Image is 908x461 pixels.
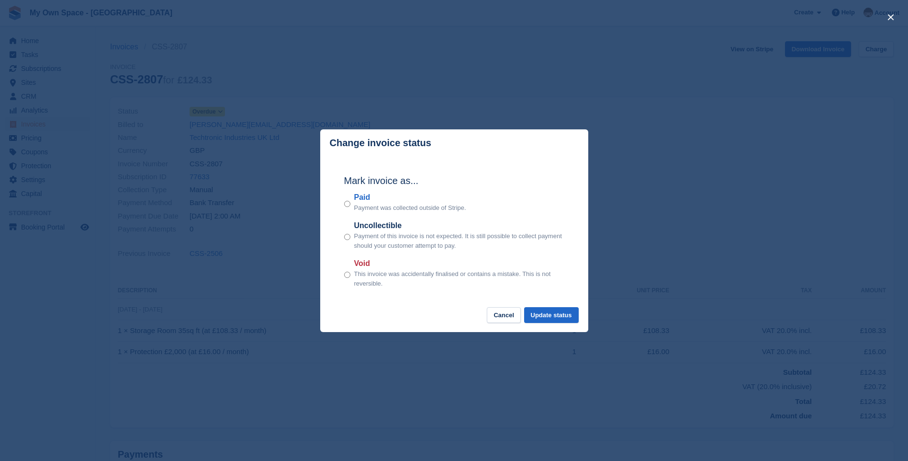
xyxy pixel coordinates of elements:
p: Change invoice status [330,138,431,149]
button: Update status [524,307,579,323]
p: Payment of this invoice is not expected. It is still possible to collect payment should your cust... [354,231,564,250]
p: This invoice was accidentally finalised or contains a mistake. This is not reversible. [354,269,564,288]
p: Payment was collected outside of Stripe. [354,203,466,213]
button: Cancel [487,307,521,323]
h2: Mark invoice as... [344,173,564,188]
label: Paid [354,192,466,203]
button: close [883,10,898,25]
label: Void [354,258,564,269]
label: Uncollectible [354,220,564,231]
